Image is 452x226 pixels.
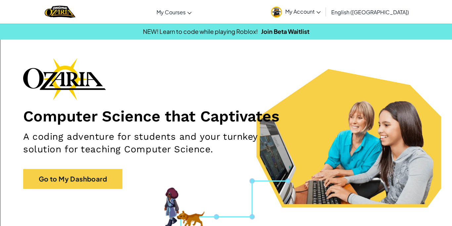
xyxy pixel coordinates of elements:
a: Join Beta Waitlist [261,28,309,35]
img: Home [45,5,75,19]
span: English ([GEOGRAPHIC_DATA]) [331,9,409,16]
img: Ozaria branding logo [23,58,106,100]
a: English ([GEOGRAPHIC_DATA]) [328,3,412,21]
h1: Computer Science that Captivates [23,107,429,125]
span: My Account [285,8,321,15]
a: My Courses [153,3,195,21]
span: NEW! Learn to code while playing Roblox! [143,28,258,35]
a: My Account [268,1,324,22]
span: My Courses [157,9,186,16]
a: Go to My Dashboard [23,169,122,189]
a: Ozaria by CodeCombat logo [45,5,75,19]
img: avatar [271,7,282,18]
h2: A coding adventure for students and your turnkey solution for teaching Computer Science. [23,130,295,156]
